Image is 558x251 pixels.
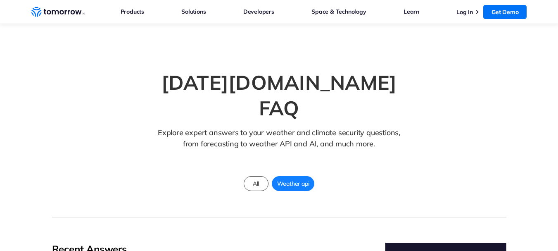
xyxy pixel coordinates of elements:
a: Home link [31,6,85,18]
a: Solutions [181,6,206,17]
a: Developers [243,6,274,17]
span: Weather api [272,178,314,189]
a: All [244,176,268,191]
a: Get Demo [483,5,527,19]
a: Log In [456,8,473,16]
h1: [DATE][DOMAIN_NAME] FAQ [139,69,420,121]
a: Space & Technology [311,6,366,17]
a: Weather api [272,176,315,191]
span: All [248,178,264,189]
p: Explore expert answers to your weather and climate security questions, from forecasting to weathe... [154,127,404,162]
a: Learn [404,6,419,17]
a: Products [121,6,144,17]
